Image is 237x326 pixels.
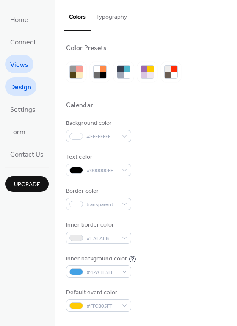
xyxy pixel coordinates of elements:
a: Home [5,10,33,28]
div: Color Presets [66,44,107,53]
span: Home [10,14,28,27]
div: Border color [66,187,130,196]
button: Upgrade [5,176,49,192]
a: Settings [5,100,41,118]
span: Views [10,58,28,72]
a: Contact Us [5,145,49,163]
span: Upgrade [14,180,40,189]
span: #FFCB05FF [86,302,118,311]
a: Views [5,55,33,73]
span: #000000FF [86,166,118,175]
span: Settings [10,103,36,116]
div: Inner border color [66,221,130,229]
a: Connect [5,33,41,51]
span: #EAEAEB [86,234,118,243]
span: Contact Us [10,148,44,161]
span: transparent [86,200,118,209]
span: #42A1E5FF [86,268,118,277]
a: Form [5,122,30,141]
span: #FFFFFFFF [86,133,118,141]
div: Background color [66,119,130,128]
div: Calendar [66,101,93,110]
div: Text color [66,153,130,162]
div: Inner background color [66,254,127,263]
span: Connect [10,36,36,49]
span: Design [10,81,31,94]
a: Design [5,77,36,96]
div: Default event color [66,288,130,297]
span: Form [10,126,25,139]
